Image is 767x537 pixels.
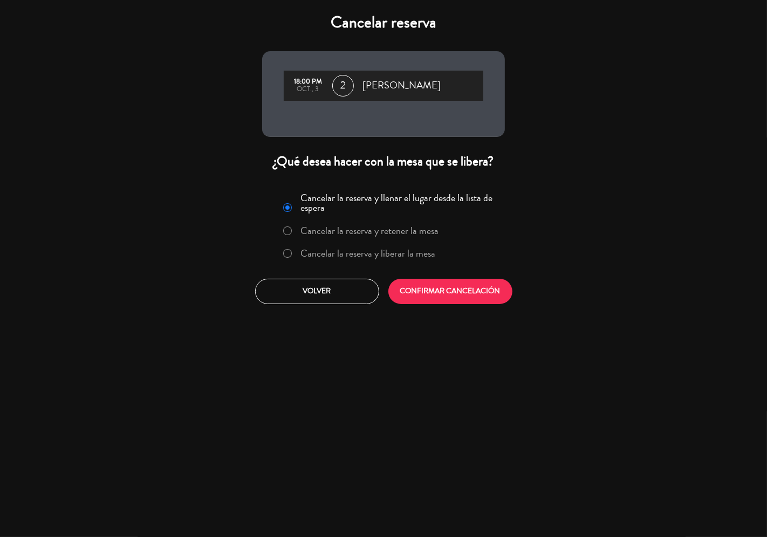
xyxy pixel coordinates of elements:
button: CONFIRMAR CANCELACIÓN [388,279,512,304]
label: Cancelar la reserva y llenar el lugar desde la lista de espera [301,193,498,212]
span: [PERSON_NAME] [362,78,441,94]
div: oct., 3 [289,86,327,93]
div: ¿Qué desea hacer con la mesa que se libera? [262,153,505,170]
label: Cancelar la reserva y retener la mesa [301,226,439,236]
label: Cancelar la reserva y liberar la mesa [301,249,436,258]
span: 2 [332,75,354,97]
div: 18:00 PM [289,78,327,86]
button: Volver [255,279,379,304]
h4: Cancelar reserva [262,13,505,32]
